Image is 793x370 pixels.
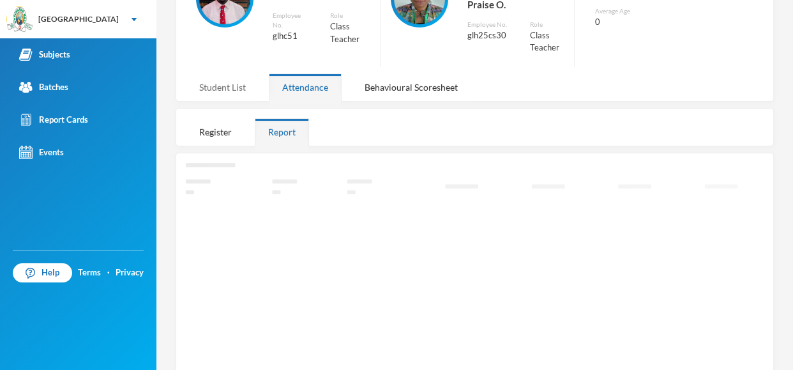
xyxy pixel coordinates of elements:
[273,11,311,30] div: Employee No.
[330,11,370,20] div: Role
[107,266,110,279] div: ·
[467,20,511,29] div: Employee No.
[530,20,564,29] div: Role
[467,29,511,42] div: glh25cs30
[78,266,101,279] a: Terms
[530,29,564,54] div: Class Teacher
[186,118,245,146] div: Register
[273,30,311,43] div: glhc51
[595,16,693,29] div: 0
[330,20,370,45] div: Class Teacher
[255,118,309,146] div: Report
[19,113,88,127] div: Report Cards
[38,13,119,25] div: [GEOGRAPHIC_DATA]
[269,73,342,101] div: Attendance
[19,48,70,61] div: Subjects
[7,7,33,33] img: logo
[351,73,471,101] div: Behavioural Scoresheet
[595,6,693,16] div: Average Age
[116,266,144,279] a: Privacy
[13,263,72,282] a: Help
[19,81,68,94] div: Batches
[186,73,259,101] div: Student List
[19,146,64,159] div: Events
